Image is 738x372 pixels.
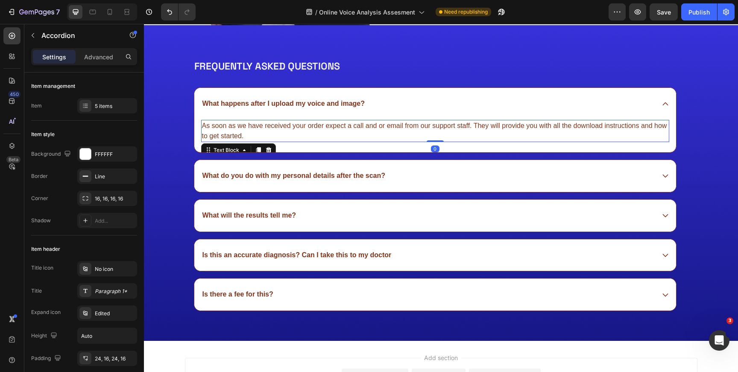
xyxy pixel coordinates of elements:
[287,122,296,128] div: 0
[56,7,60,17] p: 7
[161,3,196,20] div: Undo/Redo
[3,3,64,20] button: 7
[31,195,48,202] div: Corner
[41,30,114,41] p: Accordion
[78,328,137,343] input: Auto
[57,186,154,198] div: Rich Text Editor. Editing area: main
[95,102,135,110] div: 5 items
[31,148,73,160] div: Background
[144,24,738,372] iframe: Design area
[31,264,53,272] div: Title icon
[95,217,135,225] div: Add...
[650,3,678,20] button: Save
[8,91,20,98] div: 450
[84,52,113,61] p: Advanced
[95,265,135,273] div: No icon
[59,266,129,275] p: Is there a fee for this?
[315,8,317,17] span: /
[59,227,248,236] p: Is this an accurate diagnosis? Can I take this to my doctor
[444,8,488,16] span: Need republishing
[95,173,135,180] div: Line
[59,148,242,157] p: What do you do with my personal details after the scan?
[31,217,51,224] div: Shadow
[277,329,317,338] span: Add section
[319,8,415,17] span: Online Voice Analysis Assesment
[59,187,152,196] p: What will the results tell me?
[57,265,131,276] div: Rich Text Editor. Editing area: main
[31,82,75,90] div: Item management
[95,288,135,295] div: Paragraph 1*
[42,52,66,61] p: Settings
[95,355,135,363] div: 24, 16, 24, 16
[57,146,243,158] div: Rich Text Editor. Editing area: main
[31,308,61,316] div: Expand icon
[95,151,135,158] div: FFFFFF
[95,195,135,203] div: 16, 16, 16, 16
[31,330,59,342] div: Height
[709,330,729,351] iframe: Intercom live chat
[6,156,20,163] div: Beta
[95,310,135,317] div: Edited
[657,9,671,16] span: Save
[57,226,249,237] div: Rich Text Editor. Editing area: main
[31,287,42,295] div: Title
[726,317,733,324] span: 3
[31,172,48,180] div: Border
[31,102,42,110] div: Item
[688,8,710,17] div: Publish
[31,131,55,138] div: Item style
[31,353,63,364] div: Padding
[681,3,717,20] button: Publish
[31,245,60,253] div: Item header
